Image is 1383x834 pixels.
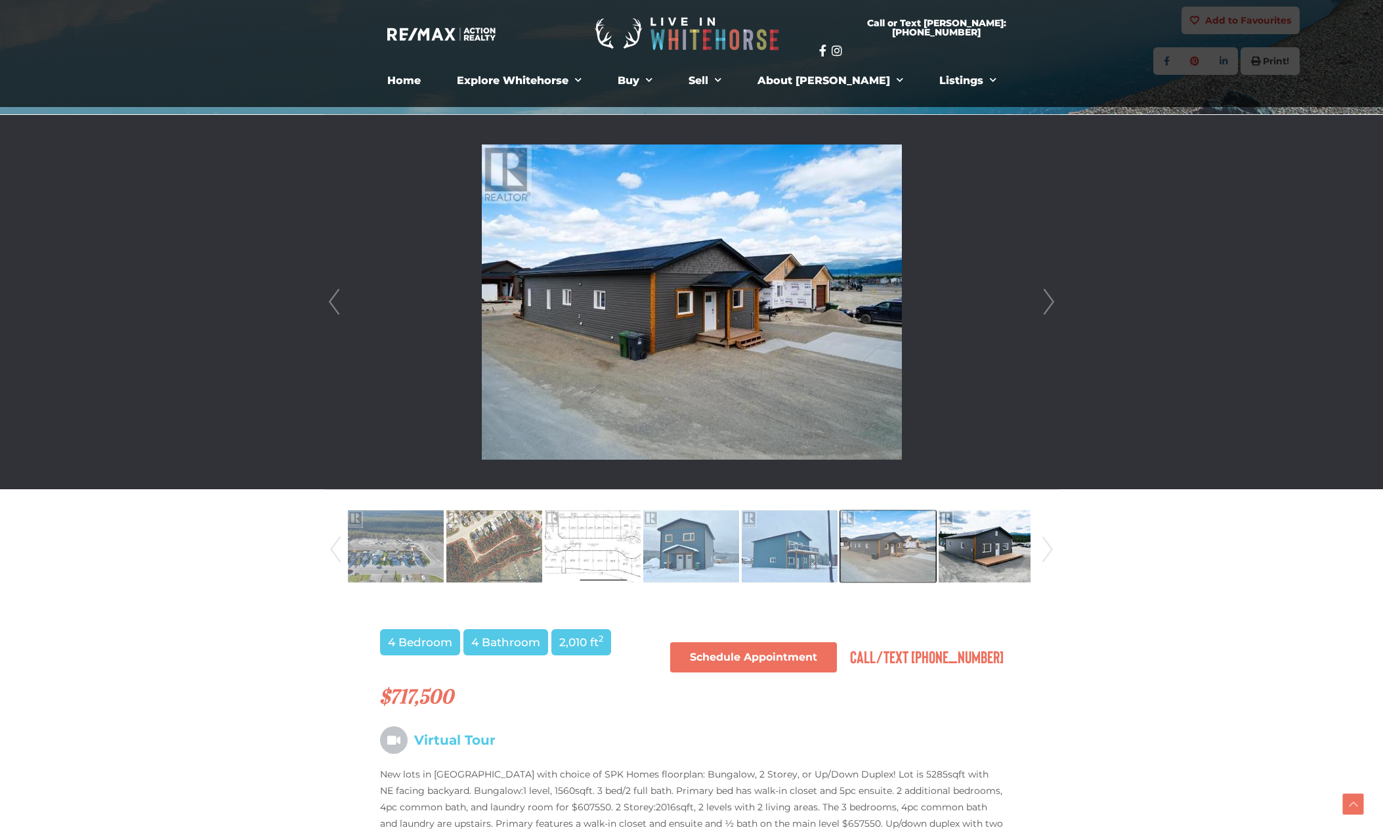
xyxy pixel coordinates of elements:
[1039,115,1059,489] a: Next
[447,68,591,94] a: Explore Whitehorse
[545,509,641,584] img: Property-27801321-Photo-3.jpg
[377,68,431,94] a: Home
[1038,505,1057,594] a: Next
[482,144,902,460] img: 28 Beryl Place, Whitehorse, Yukon Y1A 6V3 - Photo 6 - 16114
[840,509,936,584] img: Property-27801321-Photo-6.jpg
[380,629,460,655] span: 4 Bedroom
[835,18,1038,37] span: Call or Text [PERSON_NAME]: [PHONE_NUMBER]
[690,652,817,663] span: Schedule Appointment
[380,686,1004,707] h2: $717,500
[850,646,1004,667] span: Call/Text [PHONE_NUMBER]
[929,68,1006,94] a: Listings
[414,732,496,748] strong: Virtual Tour
[742,509,838,584] img: Property-27801321-Photo-5.jpg
[670,642,837,672] a: Schedule Appointment
[643,509,739,584] img: Property-27801321-Photo-4.jpg
[939,509,1034,584] img: Property-27801321-Photo-7.jpg
[326,505,345,594] a: Prev
[331,68,1053,94] nav: Menu
[446,509,542,584] img: Property-27801321-Photo-2.jpg
[463,629,548,655] span: 4 Bathroom
[819,11,1054,45] a: Call or Text [PERSON_NAME]: [PHONE_NUMBER]
[599,634,603,644] sup: 2
[748,68,913,94] a: About [PERSON_NAME]
[608,68,662,94] a: Buy
[551,629,611,655] span: 2,010 ft
[380,732,496,748] a: Virtual Tour
[324,115,344,489] a: Prev
[348,509,444,584] img: Property-27801321-Photo-1.jpg
[679,68,731,94] a: Sell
